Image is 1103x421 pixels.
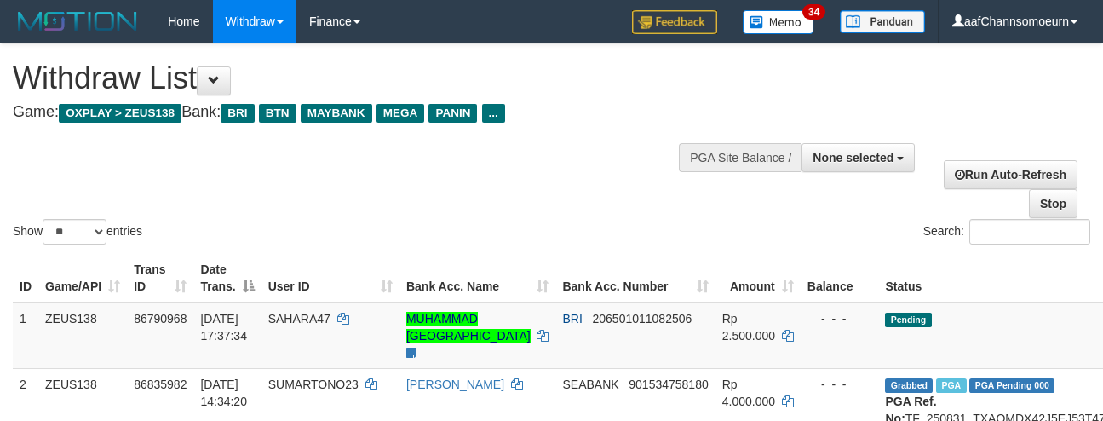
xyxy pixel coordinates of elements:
span: Rp 4.000.000 [722,378,775,408]
a: Run Auto-Refresh [944,160,1077,189]
td: 1 [13,303,38,369]
span: None selected [813,151,893,164]
th: Balance [801,254,879,303]
label: Show entries [13,219,142,245]
span: ... [482,104,505,123]
span: Pending [885,313,931,327]
span: Marked by aafkaynarin [936,378,966,393]
img: Button%20Memo.svg [743,10,814,34]
h4: Game: Bank: [13,104,718,121]
span: BRI [562,312,582,326]
span: [DATE] 17:37:34 [200,312,247,343]
div: - - - [807,376,872,393]
img: MOTION_logo.png [13,9,142,34]
span: PANIN [428,104,477,123]
span: 86790968 [134,312,187,326]
th: Game/API: activate to sort column ascending [38,254,127,303]
span: 86835982 [134,378,187,391]
th: Amount: activate to sort column ascending [715,254,801,303]
span: Copy 206501011082506 to clipboard [592,312,692,326]
span: MEGA [376,104,425,123]
div: - - - [807,310,872,327]
span: PGA Pending [969,378,1054,393]
img: panduan.png [840,10,925,33]
a: Stop [1029,189,1077,218]
span: Grabbed [885,378,933,393]
span: [DATE] 14:34:20 [200,378,247,408]
span: MAYBANK [301,104,372,123]
a: MUHAMMAD [GEOGRAPHIC_DATA] [406,312,531,343]
div: PGA Site Balance / [679,143,801,172]
a: [PERSON_NAME] [406,378,504,391]
span: SUMARTONO23 [268,378,359,391]
td: ZEUS138 [38,303,127,369]
select: Showentries [43,219,106,245]
th: ID [13,254,38,303]
label: Search: [923,219,1090,245]
span: OXPLAY > ZEUS138 [59,104,181,123]
span: 34 [802,4,825,20]
button: None selected [801,143,915,172]
th: Bank Acc. Number: activate to sort column ascending [555,254,715,303]
span: SEABANK [562,378,618,391]
th: Trans ID: activate to sort column ascending [127,254,193,303]
input: Search: [969,219,1090,245]
img: Feedback.jpg [632,10,717,34]
th: Date Trans.: activate to sort column descending [193,254,261,303]
h1: Withdraw List [13,61,718,95]
th: User ID: activate to sort column ascending [261,254,399,303]
span: BRI [221,104,254,123]
span: SAHARA47 [268,312,330,326]
span: BTN [259,104,296,123]
span: Copy 901534758180 to clipboard [629,378,708,391]
th: Bank Acc. Name: activate to sort column ascending [399,254,556,303]
span: Rp 2.500.000 [722,312,775,343]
